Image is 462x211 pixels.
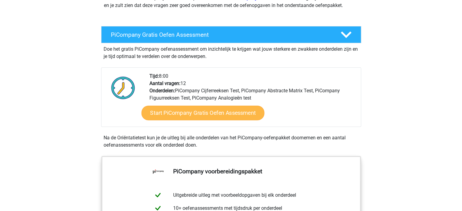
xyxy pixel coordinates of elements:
b: Tijd: [149,73,159,79]
img: Klok [108,73,139,103]
b: Onderdelen: [149,88,175,94]
div: Doe het gratis PiCompany oefenassessment om inzichtelijk te krijgen wat jouw sterkere en zwakkere... [101,43,361,60]
b: Aantal vragen: [149,80,180,86]
div: Na de Oriëntatietest kun je de uitleg bij alle onderdelen van het PiCompany-oefenpakket doornemen... [101,134,361,149]
h4: PiCompany Gratis Oefen Assessment [111,31,331,38]
div: 8:00 12 PiCompany Cijferreeksen Test, PiCompany Abstracte Matrix Test, PiCompany Figuurreeksen Te... [145,73,361,127]
a: Start PiCompany Gratis Oefen Assessment [141,106,264,120]
a: PiCompany Gratis Oefen Assessment [99,26,364,43]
